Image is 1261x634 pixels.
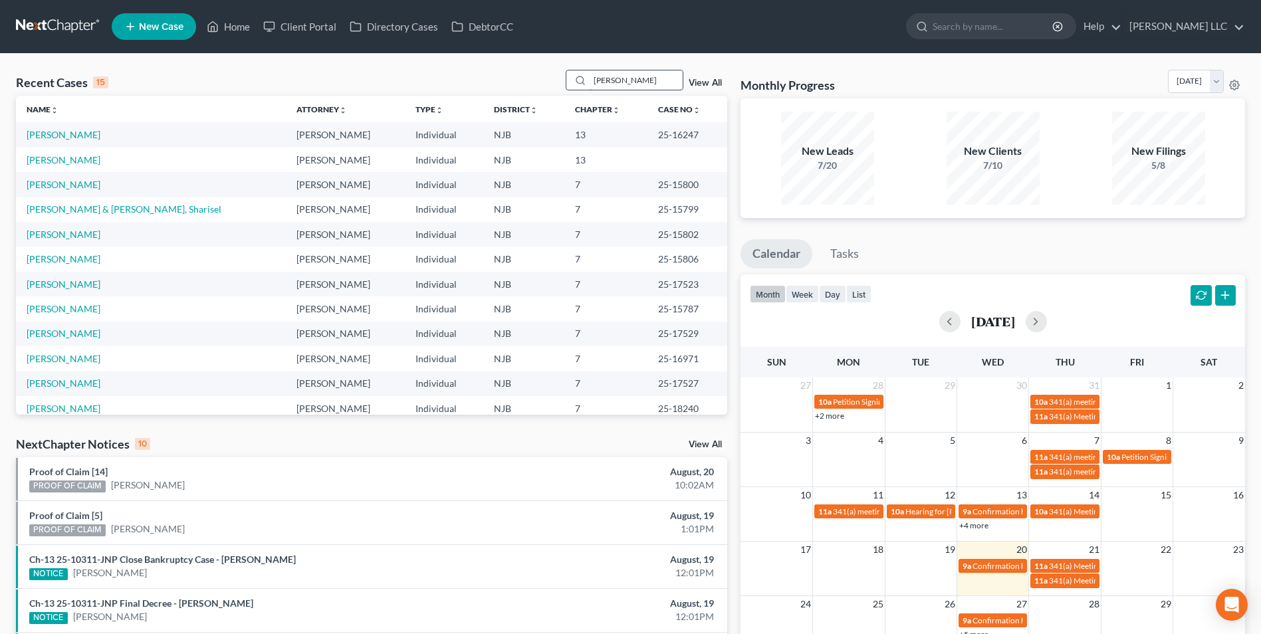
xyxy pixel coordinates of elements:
[564,222,647,247] td: 7
[405,272,483,296] td: Individual
[1034,506,1048,516] span: 10a
[912,356,929,368] span: Tue
[647,296,727,321] td: 25-15787
[590,70,683,90] input: Search by name...
[1201,356,1217,368] span: Sat
[73,566,147,580] a: [PERSON_NAME]
[495,478,714,492] div: 10:02AM
[405,322,483,346] td: Individual
[27,403,100,414] a: [PERSON_NAME]
[27,203,221,215] a: [PERSON_NAME] & [PERSON_NAME], Sharisel
[29,554,296,565] a: Ch-13 25-10311-JNP Close Bankruptcy Case - [PERSON_NAME]
[891,506,904,516] span: 10a
[296,104,347,114] a: Attorneyunfold_more
[949,433,957,449] span: 5
[530,106,538,114] i: unfold_more
[111,478,185,492] a: [PERSON_NAME]
[647,122,727,147] td: 25-16247
[1034,576,1048,585] span: 11a
[786,285,819,303] button: week
[564,247,647,271] td: 7
[819,285,846,303] button: day
[564,172,647,197] td: 7
[483,272,565,296] td: NJB
[286,197,405,222] td: [PERSON_NAME]
[564,148,647,172] td: 13
[947,144,1040,159] div: New Clients
[27,278,100,290] a: [PERSON_NAME]
[343,15,445,39] a: Directory Cases
[1093,433,1101,449] span: 7
[93,76,108,88] div: 15
[1232,487,1245,503] span: 16
[27,104,58,114] a: Nameunfold_more
[647,272,727,296] td: 25-17523
[943,487,957,503] span: 12
[1034,397,1048,407] span: 10a
[495,566,714,580] div: 12:01PM
[27,328,100,339] a: [PERSON_NAME]
[29,568,68,580] div: NOTICE
[405,371,483,396] td: Individual
[1034,467,1048,476] span: 11a
[16,74,108,90] div: Recent Cases
[846,285,871,303] button: list
[1112,159,1205,172] div: 5/8
[415,104,443,114] a: Typeunfold_more
[445,15,520,39] a: DebtorCC
[647,197,727,222] td: 25-15799
[1088,487,1101,503] span: 14
[1123,15,1244,39] a: [PERSON_NAME] LLC
[339,106,347,114] i: unfold_more
[286,296,405,321] td: [PERSON_NAME]
[139,22,183,32] span: New Case
[871,596,885,612] span: 25
[947,159,1040,172] div: 7/10
[1049,576,1178,585] span: 341(a) Meeting for [PERSON_NAME]
[1232,542,1245,558] span: 23
[1088,542,1101,558] span: 21
[483,222,565,247] td: NJB
[1165,377,1173,393] span: 1
[1015,487,1028,503] span: 13
[483,296,565,321] td: NJB
[564,197,647,222] td: 7
[647,247,727,271] td: 25-15806
[1049,561,1178,571] span: 341(a) Meeting for [PERSON_NAME]
[564,371,647,396] td: 7
[286,247,405,271] td: [PERSON_NAME]
[286,122,405,147] td: [PERSON_NAME]
[871,542,885,558] span: 18
[1034,561,1048,571] span: 11a
[575,104,620,114] a: Chapterunfold_more
[799,487,812,503] span: 10
[29,597,253,609] a: Ch-13 25-10311-JNP Final Decree - [PERSON_NAME]
[982,356,1004,368] span: Wed
[257,15,343,39] a: Client Portal
[495,597,714,610] div: August, 19
[971,314,1015,328] h2: [DATE]
[741,77,835,93] h3: Monthly Progress
[405,222,483,247] td: Individual
[29,524,106,536] div: PROOF OF CLAIM
[799,542,812,558] span: 17
[494,104,538,114] a: Districtunfold_more
[781,144,874,159] div: New Leads
[495,509,714,522] div: August, 19
[286,346,405,371] td: [PERSON_NAME]
[483,247,565,271] td: NJB
[689,78,722,88] a: View All
[750,285,786,303] button: month
[564,272,647,296] td: 7
[29,612,68,624] div: NOTICE
[483,346,565,371] td: NJB
[564,346,647,371] td: 7
[818,397,832,407] span: 10a
[818,506,832,516] span: 11a
[1015,596,1028,612] span: 27
[495,522,714,536] div: 1:01PM
[1121,452,1175,462] span: Petition Signing
[405,172,483,197] td: Individual
[1159,542,1173,558] span: 22
[933,14,1054,39] input: Search by name...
